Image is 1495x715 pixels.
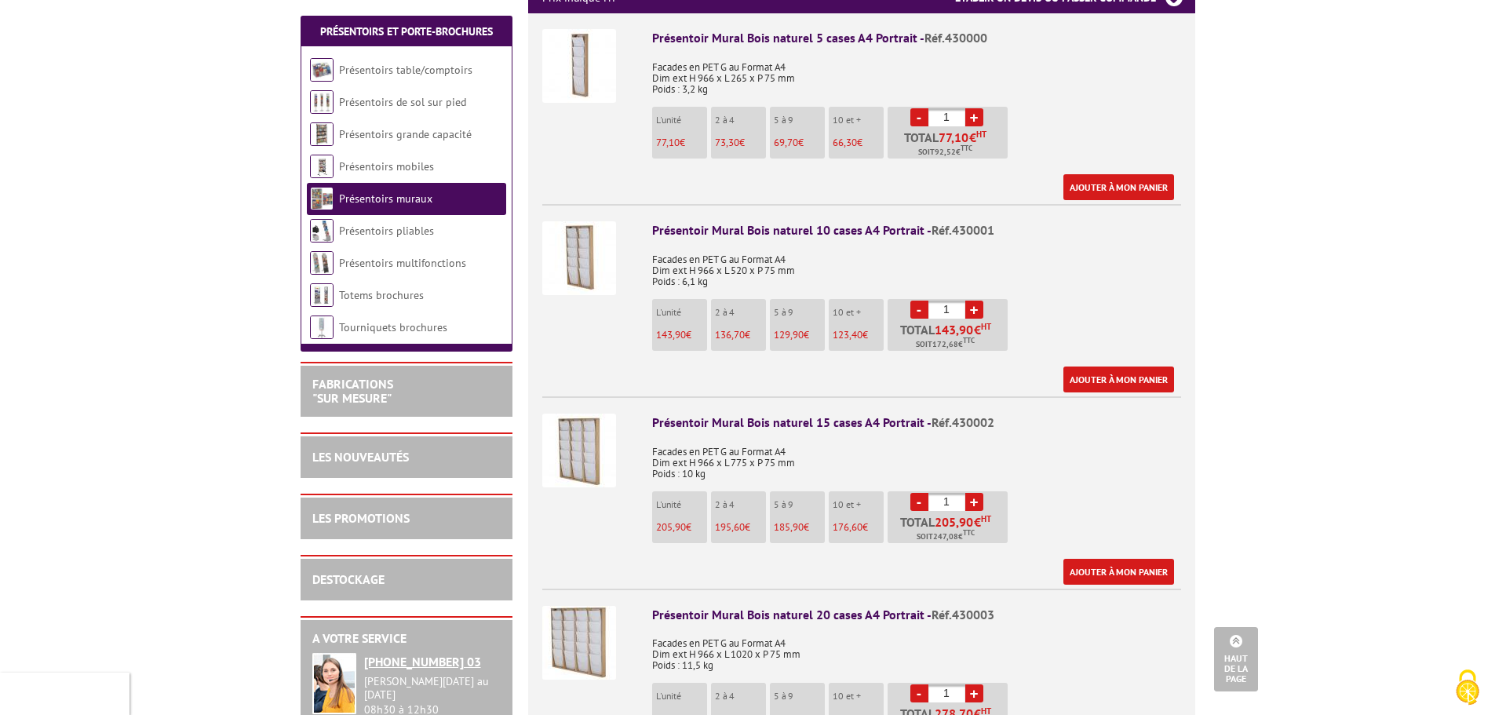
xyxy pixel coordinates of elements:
span: 77,10 [939,131,969,144]
img: Totems brochures [310,283,334,307]
span: Réf.430003 [932,607,994,622]
a: - [910,684,928,702]
span: 172,68 [932,338,958,351]
a: Présentoirs pliables [339,224,434,238]
p: € [656,522,707,533]
a: + [965,301,983,319]
div: Présentoir Mural Bois naturel 10 cases A4 Portrait - [652,221,1181,239]
img: Présentoirs muraux [310,187,334,210]
img: Présentoirs mobiles [310,155,334,178]
p: 2 à 4 [715,691,766,702]
a: FABRICATIONS"Sur Mesure" [312,376,393,406]
a: Présentoirs muraux [339,192,432,206]
img: Présentoirs table/comptoirs [310,58,334,82]
a: - [910,301,928,319]
sup: HT [981,513,991,524]
p: Facades en PET G au Format A4 Dim ext H 966 x L 775 x P 75 mm Poids : 10 kg [652,436,1181,480]
div: Présentoir Mural Bois naturel 5 cases A4 Portrait - [652,29,1181,47]
a: Ajouter à mon panier [1063,559,1174,585]
p: € [833,330,884,341]
span: 92,52 [935,146,956,159]
span: 66,30 [833,136,857,149]
span: Réf.430002 [932,414,994,430]
p: € [715,522,766,533]
p: 10 et + [833,499,884,510]
span: 205,90 [656,520,686,534]
a: Présentoirs table/comptoirs [339,63,472,77]
a: + [965,684,983,702]
p: Facades en PET G au Format A4 Dim ext H 966 x L 520 x P 75 mm Poids : 6,1 kg [652,243,1181,287]
a: Ajouter à mon panier [1063,367,1174,392]
p: L'unité [656,499,707,510]
p: € [715,330,766,341]
p: € [656,330,707,341]
a: Présentoirs mobiles [339,159,434,173]
p: Total [892,323,1008,351]
p: L'unité [656,115,707,126]
img: Présentoirs grande capacité [310,122,334,146]
a: LES NOUVEAUTÉS [312,449,409,465]
span: 123,40 [833,328,862,341]
sup: TTC [963,528,975,537]
img: widget-service.jpg [312,653,356,714]
p: € [774,330,825,341]
span: 77,10 [656,136,680,149]
div: Présentoir Mural Bois naturel 15 cases A4 Portrait - [652,414,1181,432]
span: 69,70 [774,136,798,149]
p: 2 à 4 [715,115,766,126]
span: Soit € [916,338,975,351]
a: Présentoirs grande capacité [339,127,472,141]
sup: TTC [961,144,972,152]
p: Total [892,131,1008,159]
a: Ajouter à mon panier [1063,174,1174,200]
a: Présentoirs de sol sur pied [339,95,466,109]
a: Présentoirs et Porte-brochures [320,24,493,38]
span: Réf.430000 [924,30,987,46]
a: + [965,493,983,511]
img: Présentoirs pliables [310,219,334,243]
img: Présentoir Mural Bois naturel 5 cases A4 Portrait [542,29,616,103]
a: Tourniquets brochures [339,320,447,334]
p: € [833,137,884,148]
span: Soit € [917,531,975,543]
a: Totems brochures [339,288,424,302]
a: DESTOCKAGE [312,571,385,587]
p: 5 à 9 [774,115,825,126]
span: 185,90 [774,520,804,534]
p: 5 à 9 [774,307,825,318]
tcxspan: Call +33 (0)1 46 81 33 03 via 3CX [364,654,481,669]
h2: A votre service [312,632,501,646]
span: Réf.430001 [932,222,994,238]
a: + [965,108,983,126]
p: 10 et + [833,691,884,702]
button: Cookies (fenêtre modale) [1440,662,1495,715]
a: Haut de la page [1214,627,1258,691]
p: Facades en PET G au Format A4 Dim ext H 966 x L 1020 x P 75 mm Poids : 11,5 kg [652,627,1181,671]
span: € [974,323,981,336]
p: 2 à 4 [715,499,766,510]
p: 10 et + [833,115,884,126]
img: Présentoirs de sol sur pied [310,90,334,114]
span: 143,90 [656,328,686,341]
p: 2 à 4 [715,307,766,318]
img: Présentoirs multifonctions [310,251,334,275]
p: 5 à 9 [774,691,825,702]
span: € [974,516,981,528]
span: 205,90 [935,516,974,528]
a: - [910,108,928,126]
p: 10 et + [833,307,884,318]
sup: HT [976,129,986,140]
div: Présentoir Mural Bois naturel 20 cases A4 Portrait - [652,606,1181,624]
sup: HT [981,321,991,332]
div: [PERSON_NAME][DATE] au [DATE] [364,675,501,702]
p: Facades en PET G au Format A4 Dim ext H 966 x L 265 x P 75 mm Poids : 3,2 kg [652,51,1181,95]
span: 247,08 [933,531,958,543]
p: € [715,137,766,148]
span: 129,90 [774,328,804,341]
p: Total [892,516,1008,543]
span: 73,30 [715,136,739,149]
span: 136,70 [715,328,745,341]
a: LES PROMOTIONS [312,510,410,526]
img: Présentoir Mural Bois naturel 10 cases A4 Portrait [542,221,616,295]
span: 176,60 [833,520,862,534]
